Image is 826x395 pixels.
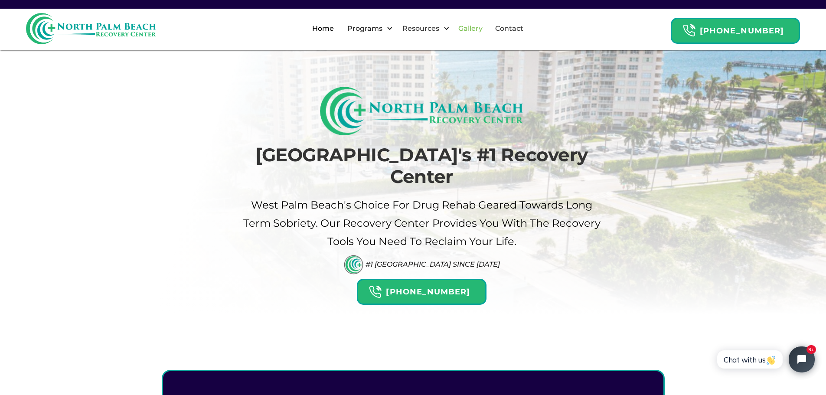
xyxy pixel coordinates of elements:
img: Header Calendar Icons [369,285,382,299]
div: Resources [400,23,441,34]
a: Header Calendar Icons[PHONE_NUMBER] [357,274,486,305]
a: Gallery [453,15,488,42]
h1: [GEOGRAPHIC_DATA]'s #1 Recovery Center [242,144,602,188]
img: Header Calendar Icons [682,24,695,37]
strong: [PHONE_NUMBER] [700,26,784,36]
img: North Palm Beach Recovery Logo (Rectangle) [320,87,523,135]
div: #1 [GEOGRAPHIC_DATA] Since [DATE] [366,260,500,268]
strong: [PHONE_NUMBER] [386,287,470,297]
a: Contact [490,15,529,42]
div: Programs [340,15,395,42]
iframe: Tidio Chat [708,339,822,380]
div: Resources [395,15,452,42]
p: West palm beach's Choice For drug Rehab Geared Towards Long term sobriety. Our Recovery Center pr... [242,196,602,251]
a: Header Calendar Icons[PHONE_NUMBER] [671,13,800,44]
div: Programs [345,23,385,34]
a: Home [307,15,339,42]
